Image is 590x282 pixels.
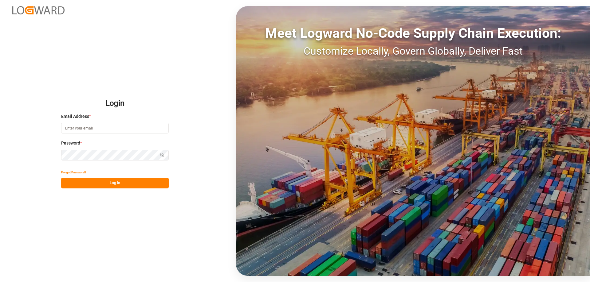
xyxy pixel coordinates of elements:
[61,178,169,188] button: Log In
[61,113,89,120] span: Email Address
[236,43,590,59] div: Customize Locally, Govern Globally, Deliver Fast
[61,94,169,113] h2: Login
[61,140,80,146] span: Password
[236,23,590,43] div: Meet Logward No-Code Supply Chain Execution:
[12,6,65,14] img: Logward_new_orange.png
[61,123,169,133] input: Enter your email
[61,167,86,178] button: Forgot Password?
